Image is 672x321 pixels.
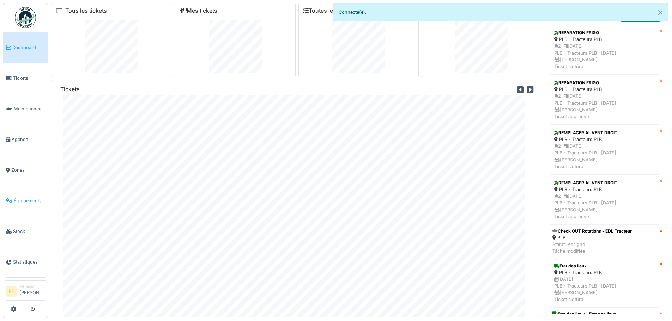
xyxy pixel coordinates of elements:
[15,7,36,28] img: Badge_color-CXgf-gQk.svg
[13,75,45,81] span: Tickets
[6,284,45,301] a: PF Manager[PERSON_NAME]
[554,180,655,186] div: REMPLACER AUVENT DROIT
[554,193,655,220] div: 2 | [DATE] PLB - Tracteurs PLB | [DATE] [PERSON_NAME] Ticket approuvé
[554,30,655,36] div: REPARATION FRIGO
[550,125,659,175] a: REMPLACER AUVENT DROIT PLB - Tracteurs PLB 2 |[DATE]PLB - Tracteurs PLB | [DATE] [PERSON_NAME]Tic...
[65,7,107,14] a: Tous les tickets
[6,286,17,297] li: PF
[552,228,632,234] div: Check OUT Rotations - EDL Tracteur
[554,136,655,143] div: PLB - Tracteurs PLB
[19,284,45,289] div: Manager
[554,143,655,170] div: 2 | [DATE] PLB - Tracteurs PLB | [DATE] [PERSON_NAME] Ticket clotûré
[554,36,655,43] div: PLB - Tracteurs PLB
[3,247,48,277] a: Statistiques
[3,155,48,185] a: Zones
[3,32,48,63] a: Dashboard
[60,86,80,93] h6: Tickets
[550,175,659,225] a: REMPLACER AUVENT DROIT PLB - Tracteurs PLB 2 |[DATE]PLB - Tracteurs PLB | [DATE] [PERSON_NAME]Tic...
[652,3,668,22] button: Close
[554,269,655,276] div: PLB - Tracteurs PLB
[14,105,45,112] span: Maintenance
[554,80,655,86] div: REPARATION FRIGO
[13,228,45,235] span: Stock
[554,43,655,70] div: 2 | [DATE] PLB - Tracteurs PLB | [DATE] [PERSON_NAME] Ticket clotûré
[14,197,45,204] span: Équipements
[554,263,655,269] div: Etat des lieux
[3,216,48,247] a: Stock
[550,75,659,125] a: REPARATION FRIGO PLB - Tracteurs PLB 2 |[DATE]PLB - Tracteurs PLB | [DATE] [PERSON_NAME]Ticket ap...
[11,167,45,173] span: Zones
[554,186,655,193] div: PLB - Tracteurs PLB
[180,7,217,14] a: Mes tickets
[12,44,45,51] span: Dashboard
[550,25,659,75] a: REPARATION FRIGO PLB - Tracteurs PLB 2 |[DATE]PLB - Tracteurs PLB | [DATE] [PERSON_NAME]Ticket cl...
[550,258,659,308] a: Etat des lieux PLB - Tracteurs PLB [DATE]PLB - Tracteurs PLB | [DATE] [PERSON_NAME]Ticket clotûré
[554,276,655,303] div: [DATE] PLB - Tracteurs PLB | [DATE] [PERSON_NAME] Ticket clotûré
[3,124,48,155] a: Agenda
[3,93,48,124] a: Maintenance
[552,234,632,241] div: PLB
[552,241,632,254] div: Statut: Assigné Tâche modifiée
[303,7,356,14] a: Toutes les tâches
[554,86,655,93] div: PLB - Tracteurs PLB
[554,93,655,120] div: 2 | [DATE] PLB - Tracteurs PLB | [DATE] [PERSON_NAME] Ticket approuvé
[3,63,48,93] a: Tickets
[3,185,48,216] a: Équipements
[12,136,45,143] span: Agenda
[552,311,616,317] div: Etat des lieux - Etat des lieux
[333,3,669,21] div: Connecté(e).
[19,284,45,299] li: [PERSON_NAME]
[550,225,659,258] a: Check OUT Rotations - EDL Tracteur PLB Statut: AssignéTâche modifiée
[554,130,655,136] div: REMPLACER AUVENT DROIT
[13,259,45,265] span: Statistiques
